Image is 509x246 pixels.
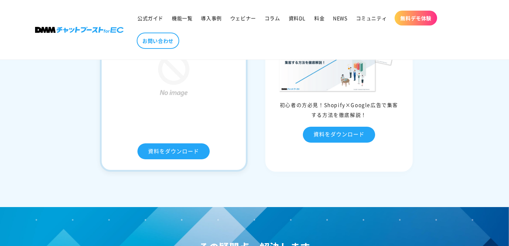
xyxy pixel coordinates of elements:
[137,33,179,49] a: お問い合わせ
[137,15,163,21] span: 公式ガイド
[137,143,210,159] a: 資料をダウンロード
[265,15,280,21] span: コラム
[289,15,306,21] span: 資料DL
[284,11,310,25] a: 資料DL
[329,11,351,25] a: NEWS
[168,11,197,25] a: 機能一覧
[333,15,347,21] span: NEWS
[352,11,391,25] a: コミュニティ
[303,127,375,143] a: 資料をダウンロード
[226,11,260,25] a: ウェビナー
[356,15,387,21] span: コミュニティ
[230,15,256,21] span: ウェビナー
[142,38,174,44] span: お問い合わせ
[172,15,192,21] span: 機能一覧
[310,11,329,25] a: 料金
[267,100,411,120] div: 初心者の方必見！Shopify×Google広告で集客する方法を徹底解説！
[133,11,168,25] a: 公式ガイド
[314,15,324,21] span: 料金
[395,11,437,25] a: 無料デモ体験
[400,15,431,21] span: 無料デモ体験
[201,15,221,21] span: 導入事例
[197,11,226,25] a: 導入事例
[260,11,284,25] a: コラム
[35,27,124,33] img: 株式会社DMM Boost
